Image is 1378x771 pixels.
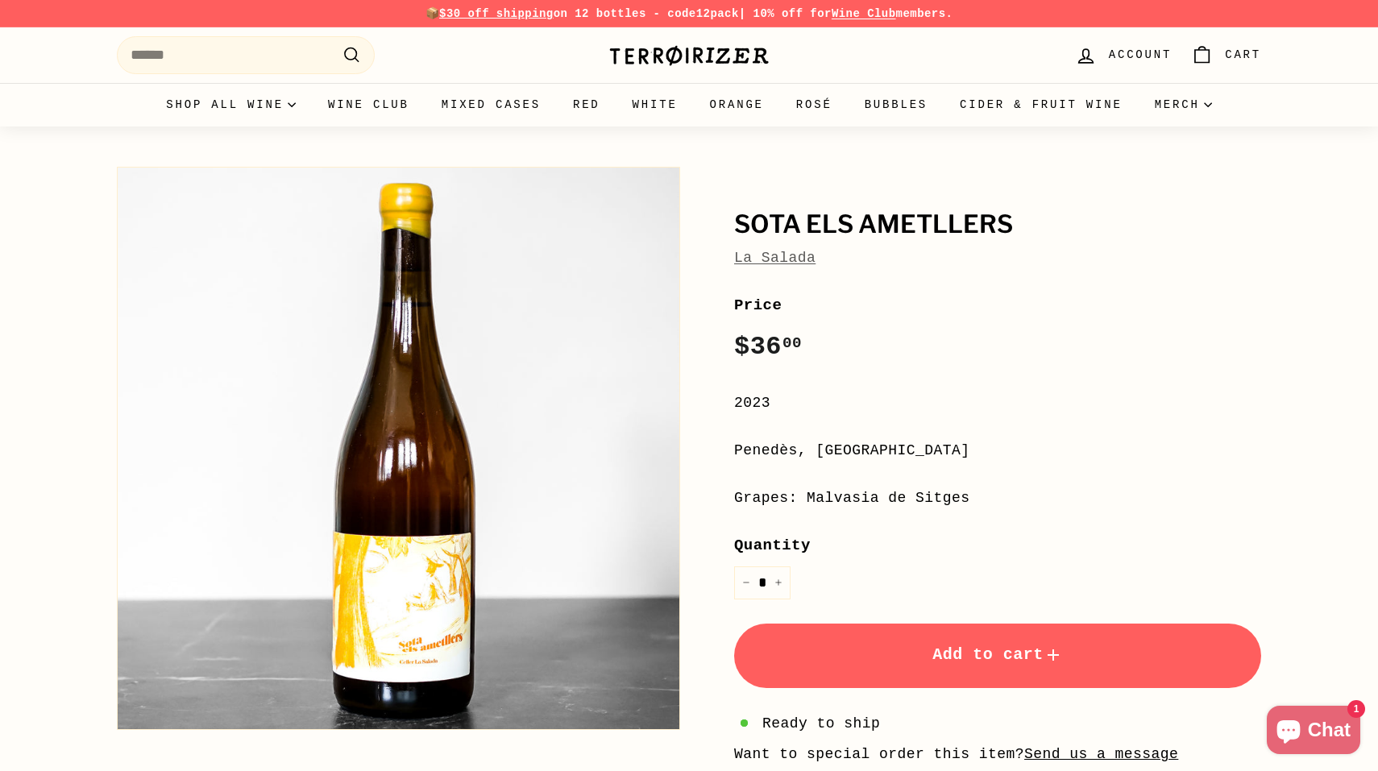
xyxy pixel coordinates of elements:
[734,624,1261,688] button: Add to cart
[1109,46,1172,64] span: Account
[150,83,312,126] summary: Shop all wine
[782,334,802,352] sup: 00
[117,5,1261,23] p: 📦 on 12 bottles - code | 10% off for members.
[734,332,802,362] span: $36
[616,83,694,126] a: White
[734,439,1261,462] div: Penedès, [GEOGRAPHIC_DATA]
[780,83,849,126] a: Rosé
[734,487,1261,510] div: Grapes: Malvasia de Sitges
[85,83,1293,126] div: Primary
[1024,746,1178,762] a: Send us a message
[734,566,791,599] input: quantity
[762,712,880,736] span: Ready to ship
[425,83,557,126] a: Mixed Cases
[1139,83,1228,126] summary: Merch
[696,7,739,20] strong: 12pack
[944,83,1139,126] a: Cider & Fruit Wine
[312,83,425,126] a: Wine Club
[439,7,554,20] span: $30 off shipping
[832,7,896,20] a: Wine Club
[734,533,1261,558] label: Quantity
[734,566,758,599] button: Reduce item quantity by one
[734,392,1261,415] div: 2023
[1262,706,1365,758] inbox-online-store-chat: Shopify online store chat
[734,211,1261,238] h1: Sota Els Ametllers
[734,250,816,266] a: La Salada
[766,566,791,599] button: Increase item quantity by one
[734,743,1261,766] li: Want to special order this item?
[734,293,1261,317] label: Price
[932,645,1063,664] span: Add to cart
[557,83,616,126] a: Red
[1065,31,1181,79] a: Account
[1181,31,1271,79] a: Cart
[1225,46,1261,64] span: Cart
[694,83,780,126] a: Orange
[849,83,944,126] a: Bubbles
